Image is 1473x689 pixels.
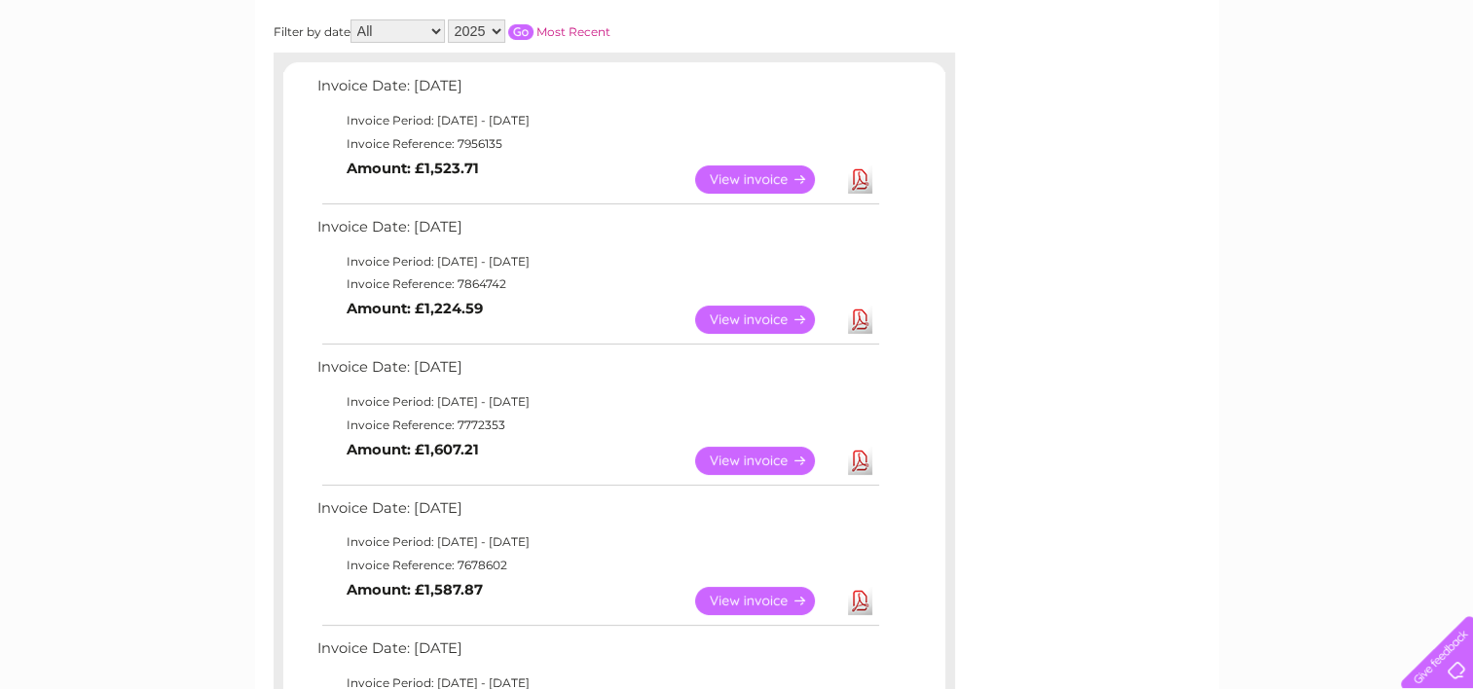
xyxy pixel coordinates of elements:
[1234,83,1292,97] a: Telecoms
[1179,83,1222,97] a: Energy
[1304,83,1332,97] a: Blog
[695,165,838,194] a: View
[52,51,151,110] img: logo.png
[1409,83,1455,97] a: Log out
[1130,83,1167,97] a: Water
[313,635,882,671] td: Invoice Date: [DATE]
[1344,83,1391,97] a: Contact
[277,11,1197,94] div: Clear Business is a trading name of Verastar Limited (registered in [GEOGRAPHIC_DATA] No. 3667643...
[848,306,872,334] a: Download
[313,272,882,296] td: Invoice Reference: 7864742
[313,554,882,577] td: Invoice Reference: 7678602
[313,354,882,390] td: Invoice Date: [DATE]
[347,441,479,458] b: Amount: £1,607.21
[274,19,785,43] div: Filter by date
[848,447,872,475] a: Download
[347,300,483,317] b: Amount: £1,224.59
[695,306,838,334] a: View
[848,587,872,615] a: Download
[347,581,483,598] b: Amount: £1,587.87
[313,250,882,273] td: Invoice Period: [DATE] - [DATE]
[313,214,882,250] td: Invoice Date: [DATE]
[313,73,882,109] td: Invoice Date: [DATE]
[1106,10,1240,34] a: 0333 014 3131
[536,24,610,39] a: Most Recent
[695,447,838,475] a: View
[313,132,882,156] td: Invoice Reference: 7956135
[313,495,882,531] td: Invoice Date: [DATE]
[313,530,882,554] td: Invoice Period: [DATE] - [DATE]
[313,390,882,414] td: Invoice Period: [DATE] - [DATE]
[313,414,882,437] td: Invoice Reference: 7772353
[695,587,838,615] a: View
[313,109,882,132] td: Invoice Period: [DATE] - [DATE]
[347,160,479,177] b: Amount: £1,523.71
[848,165,872,194] a: Download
